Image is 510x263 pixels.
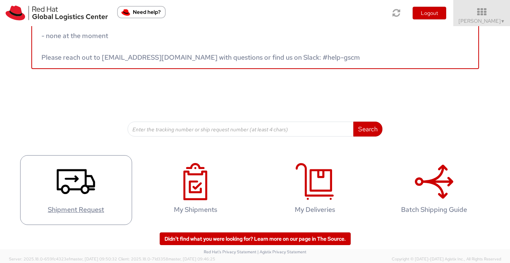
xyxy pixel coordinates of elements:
button: Logout [413,7,446,19]
h4: My Shipments [147,206,244,213]
span: Copyright © [DATE]-[DATE] Agistix Inc., All Rights Reserved [392,256,501,262]
a: Red Hat's Privacy Statement [204,249,256,254]
span: - none at the moment Please reach out to [EMAIL_ADDRESS][DOMAIN_NAME] with questions or find us o... [41,31,360,62]
a: Shipment Request [20,155,132,225]
a: My Shipments [140,155,251,225]
a: | Agistix Privacy Statement [257,249,306,254]
h4: Batch Shipping Guide [386,206,482,213]
a: Service disruptions - none at the moment Please reach out to [EMAIL_ADDRESS][DOMAIN_NAME] with qu... [31,9,479,69]
span: ▼ [501,18,505,24]
span: Server: 2025.18.0-659fc4323ef [9,256,117,262]
input: Enter the tracking number or ship request number (at least 4 chars) [128,122,354,137]
a: Batch Shipping Guide [378,155,490,225]
button: Need help? [117,6,166,18]
img: rh-logistics-00dfa346123c4ec078e1.svg [6,6,108,21]
a: Didn't find what you were looking for? Learn more on our page in The Source. [160,232,351,245]
span: [PERSON_NAME] [459,18,505,24]
h4: Shipment Request [28,206,124,213]
span: master, [DATE] 09:50:32 [70,256,117,262]
h4: My Deliveries [267,206,363,213]
span: Client: 2025.18.0-71d3358 [118,256,215,262]
button: Search [353,122,382,137]
span: master, [DATE] 09:46:25 [168,256,215,262]
a: My Deliveries [259,155,371,225]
